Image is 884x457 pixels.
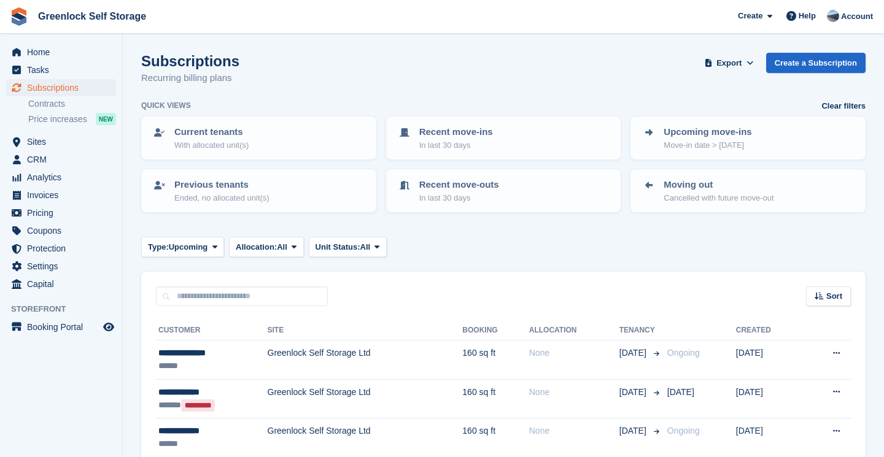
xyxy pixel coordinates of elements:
[632,118,864,158] a: Upcoming move-ins Move-in date > [DATE]
[529,321,619,340] th: Allocation
[799,10,816,22] span: Help
[27,204,101,221] span: Pricing
[419,178,499,192] p: Recent move-outs
[827,10,839,22] img: Jamie Hamilton
[6,204,116,221] a: menu
[141,237,224,257] button: Type: Upcoming
[387,171,620,211] a: Recent move-outs In last 30 days
[419,139,493,152] p: In last 30 days
[360,241,371,253] span: All
[174,125,249,139] p: Current tenants
[11,303,122,315] span: Storefront
[841,10,873,23] span: Account
[529,424,619,437] div: None
[141,100,191,111] h6: Quick views
[619,347,649,359] span: [DATE]
[736,379,802,418] td: [DATE]
[27,44,101,61] span: Home
[529,347,619,359] div: None
[27,133,101,150] span: Sites
[27,186,101,204] span: Invoices
[664,125,751,139] p: Upcoming move-ins
[6,151,116,168] a: menu
[96,113,116,125] div: NEW
[268,321,463,340] th: Site
[766,53,866,73] a: Create a Subscription
[27,169,101,186] span: Analytics
[6,275,116,293] a: menu
[667,426,700,436] span: Ongoing
[667,387,694,397] span: [DATE]
[664,192,773,204] p: Cancelled with future move-out
[529,386,619,399] div: None
[229,237,304,257] button: Allocation: All
[6,240,116,257] a: menu
[27,275,101,293] span: Capital
[716,57,742,69] span: Export
[702,53,756,73] button: Export
[316,241,360,253] span: Unit Status:
[10,7,28,26] img: stora-icon-8386f47178a22dfd0bd8f6a31ec36ba5ce8667c1dd55bd0f319d3a0aa187defe.svg
[174,178,269,192] p: Previous tenants
[6,222,116,239] a: menu
[6,169,116,186] a: menu
[148,241,169,253] span: Type:
[6,61,116,79] a: menu
[28,113,87,125] span: Price increases
[156,321,268,340] th: Customer
[736,340,802,380] td: [DATE]
[174,139,249,152] p: With allocated unit(s)
[667,348,700,358] span: Ongoing
[6,79,116,96] a: menu
[738,10,762,22] span: Create
[101,320,116,334] a: Preview store
[664,139,751,152] p: Move-in date > [DATE]
[619,321,662,340] th: Tenancy
[169,241,208,253] span: Upcoming
[6,318,116,336] a: menu
[33,6,151,26] a: Greenlock Self Storage
[6,258,116,275] a: menu
[736,321,802,340] th: Created
[309,237,387,257] button: Unit Status: All
[174,192,269,204] p: Ended, no allocated unit(s)
[27,318,101,336] span: Booking Portal
[277,241,287,253] span: All
[28,112,116,126] a: Price increases NEW
[462,340,529,380] td: 160 sq ft
[27,258,101,275] span: Settings
[27,240,101,257] span: Protection
[419,192,499,204] p: In last 30 days
[6,186,116,204] a: menu
[141,71,239,85] p: Recurring billing plans
[27,61,101,79] span: Tasks
[826,290,842,302] span: Sort
[462,321,529,340] th: Booking
[619,386,649,399] span: [DATE]
[419,125,493,139] p: Recent move-ins
[664,178,773,192] p: Moving out
[387,118,620,158] a: Recent move-ins In last 30 days
[619,424,649,437] span: [DATE]
[236,241,277,253] span: Allocation:
[142,171,375,211] a: Previous tenants Ended, no allocated unit(s)
[27,79,101,96] span: Subscriptions
[462,379,529,418] td: 160 sq ft
[27,151,101,168] span: CRM
[632,171,864,211] a: Moving out Cancelled with future move-out
[28,98,116,110] a: Contracts
[142,118,375,158] a: Current tenants With allocated unit(s)
[6,133,116,150] a: menu
[27,222,101,239] span: Coupons
[141,53,239,69] h1: Subscriptions
[268,340,463,380] td: Greenlock Self Storage Ltd
[6,44,116,61] a: menu
[268,379,463,418] td: Greenlock Self Storage Ltd
[821,100,866,112] a: Clear filters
